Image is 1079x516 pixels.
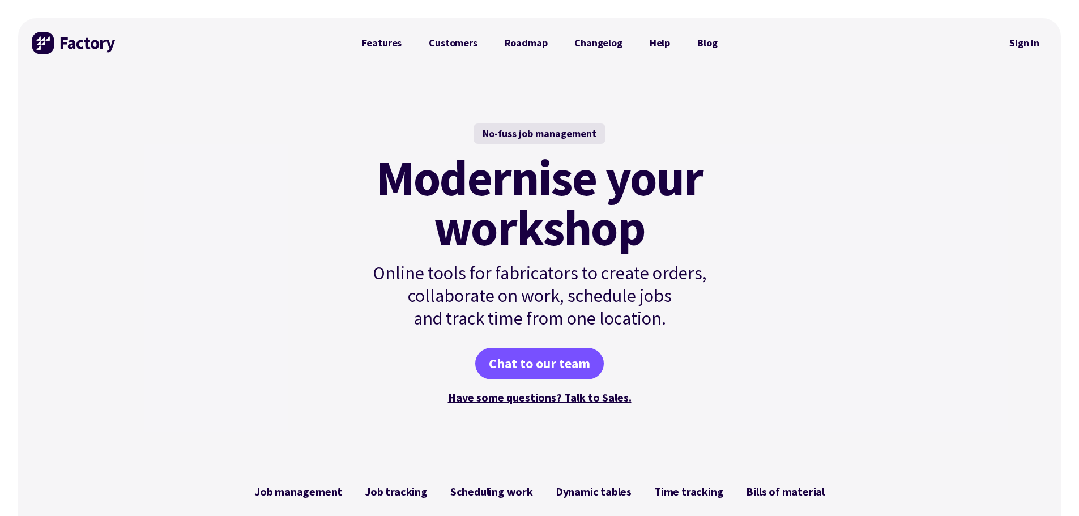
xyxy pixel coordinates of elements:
a: Have some questions? Talk to Sales. [448,390,632,404]
a: Sign in [1001,30,1047,56]
nav: Secondary Navigation [1001,30,1047,56]
a: Blog [684,32,731,54]
a: Chat to our team [475,348,604,379]
span: Job tracking [365,485,428,498]
a: Features [348,32,416,54]
a: Help [636,32,684,54]
nav: Primary Navigation [348,32,731,54]
a: Changelog [561,32,636,54]
iframe: Chat Widget [1022,462,1079,516]
span: Time tracking [654,485,723,498]
mark: Modernise your workshop [376,153,703,253]
div: No-fuss job management [474,123,605,144]
span: Bills of material [746,485,825,498]
span: Job management [254,485,342,498]
span: Dynamic tables [556,485,632,498]
a: Roadmap [491,32,561,54]
img: Factory [32,32,117,54]
a: Customers [415,32,491,54]
p: Online tools for fabricators to create orders, collaborate on work, schedule jobs and track time ... [348,262,731,330]
span: Scheduling work [450,485,533,498]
